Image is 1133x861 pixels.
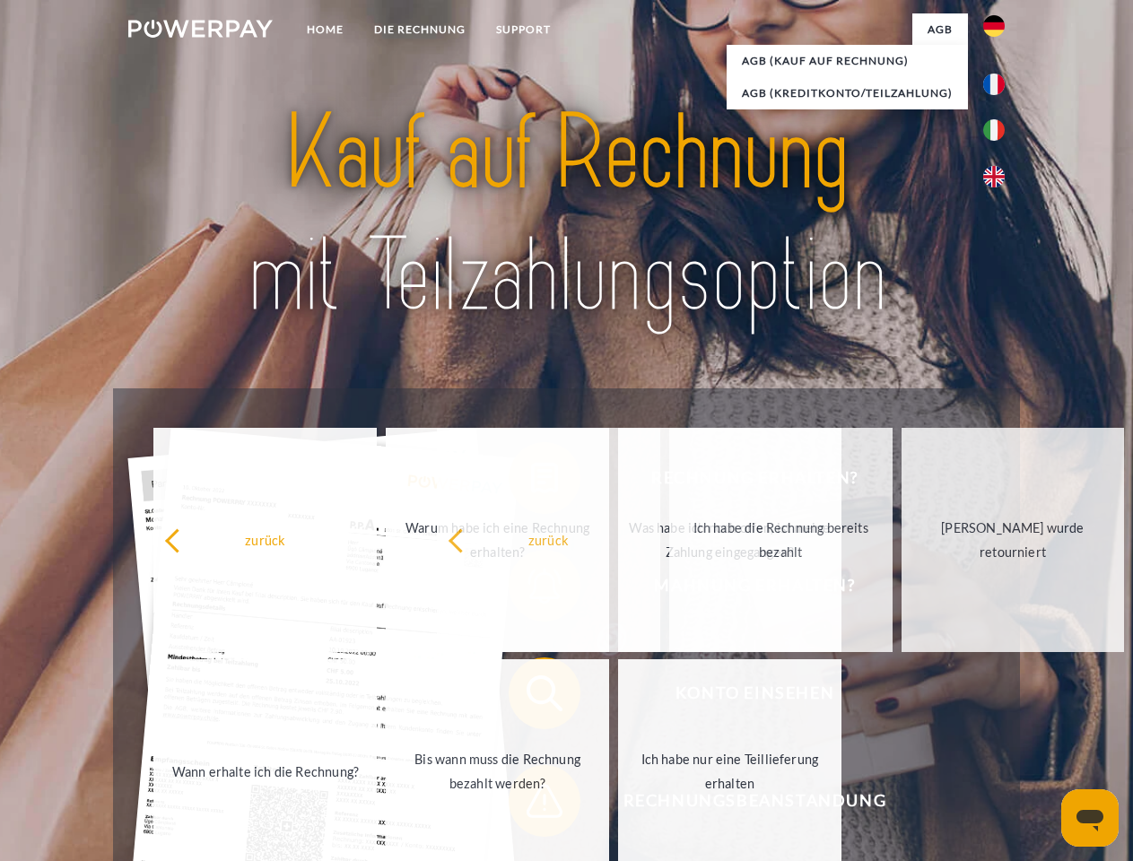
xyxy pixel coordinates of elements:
a: Home [292,13,359,46]
iframe: Schaltfläche zum Öffnen des Messaging-Fensters [1061,789,1119,847]
img: en [983,166,1005,187]
div: Ich habe die Rechnung bereits bezahlt [680,516,882,564]
a: AGB (Kreditkonto/Teilzahlung) [727,77,968,109]
div: zurück [448,527,649,552]
img: logo-powerpay-white.svg [128,20,273,38]
img: title-powerpay_de.svg [171,86,962,344]
img: de [983,15,1005,37]
img: fr [983,74,1005,95]
a: AGB (Kauf auf Rechnung) [727,45,968,77]
div: Wann erhalte ich die Rechnung? [164,759,366,783]
a: SUPPORT [481,13,566,46]
a: DIE RECHNUNG [359,13,481,46]
div: zurück [164,527,366,552]
div: Bis wann muss die Rechnung bezahlt werden? [397,747,598,796]
img: it [983,119,1005,141]
div: [PERSON_NAME] wurde retourniert [912,516,1114,564]
div: Ich habe nur eine Teillieferung erhalten [629,747,831,796]
div: Warum habe ich eine Rechnung erhalten? [397,516,598,564]
a: agb [912,13,968,46]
